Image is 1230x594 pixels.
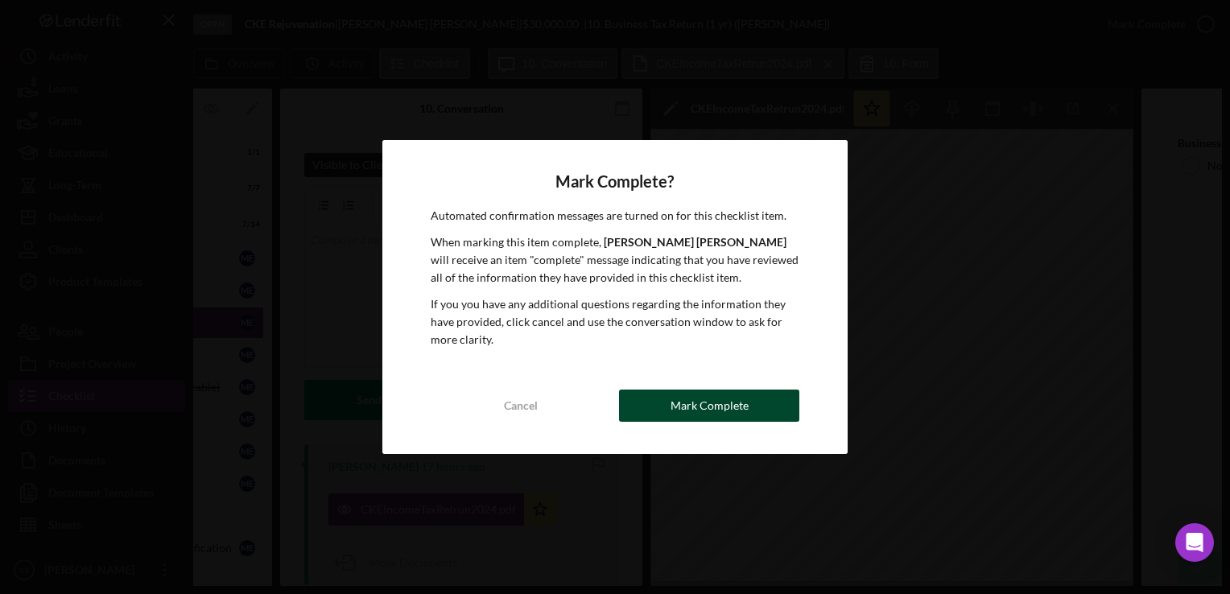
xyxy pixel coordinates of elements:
[619,390,799,422] button: Mark Complete
[504,390,538,422] div: Cancel
[604,235,786,249] b: [PERSON_NAME] [PERSON_NAME]
[431,295,799,349] p: If you you have any additional questions regarding the information they have provided, click canc...
[431,172,799,191] h4: Mark Complete?
[431,207,799,225] p: Automated confirmation messages are turned on for this checklist item.
[671,390,749,422] div: Mark Complete
[431,233,799,287] p: When marking this item complete, will receive an item "complete" message indicating that you have...
[431,390,611,422] button: Cancel
[1175,523,1214,562] div: Open Intercom Messenger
